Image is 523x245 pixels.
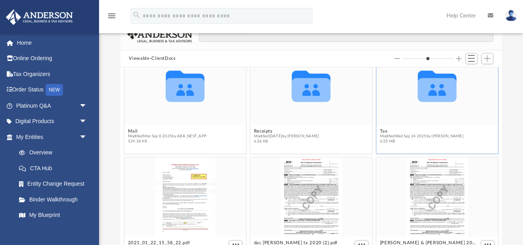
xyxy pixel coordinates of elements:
button: Add [481,53,493,64]
a: Entity Change Request [11,176,99,192]
a: My Entitiesarrow_drop_down [6,129,99,145]
a: Platinum Q&Aarrow_drop_down [6,98,99,114]
span: 6.55 MB [380,139,463,144]
a: Home [6,35,99,51]
a: CTA Hub [11,160,99,176]
a: Order StatusNEW [6,82,99,98]
a: Digital Productsarrow_drop_down [6,114,99,129]
i: menu [107,11,116,21]
span: arrow_drop_down [79,129,95,145]
a: Tax Organizers [6,66,99,82]
span: 539.38 KB [128,139,206,144]
span: arrow_drop_down [79,98,95,114]
span: Modified Mon Sep 8 2025 by ABA_NEST_APP [128,134,206,139]
span: 6.56 KB [254,139,319,144]
a: My Blueprint [11,207,95,223]
button: Increase column size [456,56,462,61]
a: menu [107,15,116,21]
a: Binder Walkthrough [11,192,99,207]
button: Tax [380,129,463,134]
button: Mail [128,129,206,134]
span: arrow_drop_down [79,114,95,130]
button: Viewable-ClientDocs [129,55,176,62]
span: Modified [DATE] by [PERSON_NAME] [254,134,319,139]
a: Online Ordering [6,51,99,66]
i: search [132,11,141,19]
input: Search files and folders [199,27,493,42]
a: Overview [11,145,99,161]
img: User Pic [505,10,517,21]
button: Decrease column size [394,56,400,61]
input: Column size [403,56,454,61]
button: Receipts [254,129,319,134]
div: NEW [46,84,63,96]
img: Anderson Advisors Platinum Portal [4,9,75,25]
span: Modified Wed Sep 24 2025 by [PERSON_NAME] [380,134,463,139]
button: Switch to List View [466,53,477,64]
